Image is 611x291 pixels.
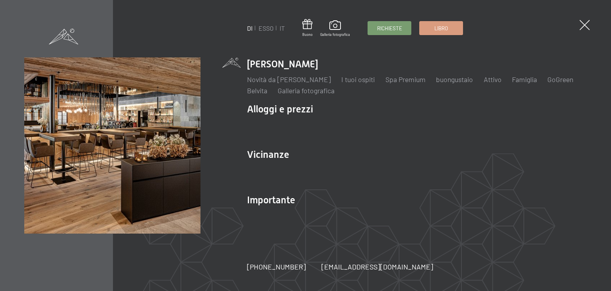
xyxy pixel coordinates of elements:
a: IT [280,24,285,32]
a: Belvita [247,86,267,95]
a: DI [247,24,253,32]
a: GoGreen [547,75,573,84]
a: I tuoi ospiti [341,75,375,84]
a: Libro [420,22,463,35]
a: Famiglia [512,75,537,84]
font: Buono [302,32,313,37]
font: Galleria fotografica [320,32,350,37]
font: Richieste [377,25,402,31]
font: Libro [434,25,448,31]
a: ESSO [259,24,274,32]
a: Galleria fotografica [320,20,350,37]
a: Spa Premium [385,75,426,84]
a: Galleria fotografica [278,86,335,95]
a: Buono [302,19,313,37]
a: Attivo [484,75,502,84]
a: Novità da [PERSON_NAME] [247,75,331,84]
a: [EMAIL_ADDRESS][DOMAIN_NAME] [321,262,433,272]
a: [PHONE_NUMBER] [247,262,306,272]
a: Richieste [368,22,411,35]
a: buongustaio [436,75,473,84]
